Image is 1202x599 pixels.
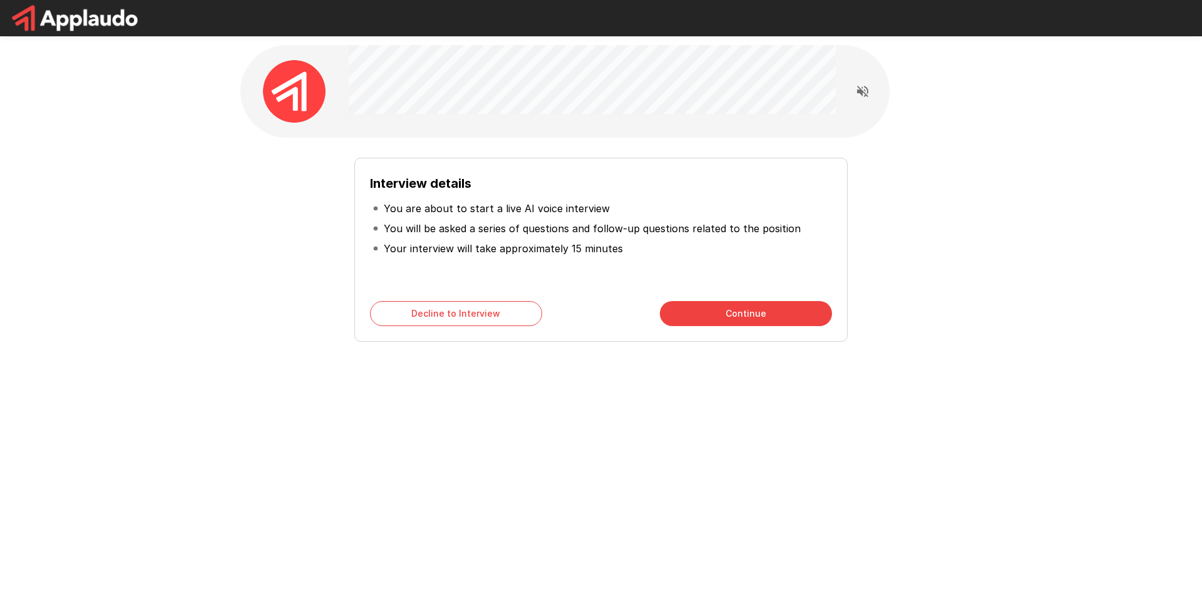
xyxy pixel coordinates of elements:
[263,60,326,123] img: applaudo_avatar.png
[384,241,623,256] p: Your interview will take approximately 15 minutes
[370,176,471,191] b: Interview details
[850,79,875,104] button: Read questions aloud
[384,221,801,236] p: You will be asked a series of questions and follow-up questions related to the position
[660,301,832,326] button: Continue
[384,201,610,216] p: You are about to start a live AI voice interview
[370,301,542,326] button: Decline to Interview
